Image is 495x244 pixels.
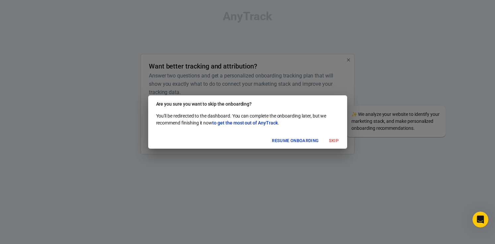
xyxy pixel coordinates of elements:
[323,136,344,146] button: Skip
[212,120,278,125] span: to get the most out of AnyTrack
[270,136,320,146] button: Resume onboarding
[156,113,339,126] p: You'll be redirected to the dashboard. You can complete the onboarding later, but we recommend fi...
[472,212,488,227] iframe: Intercom live chat
[148,95,347,113] h2: Are you sure you want to skip the onboarding?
